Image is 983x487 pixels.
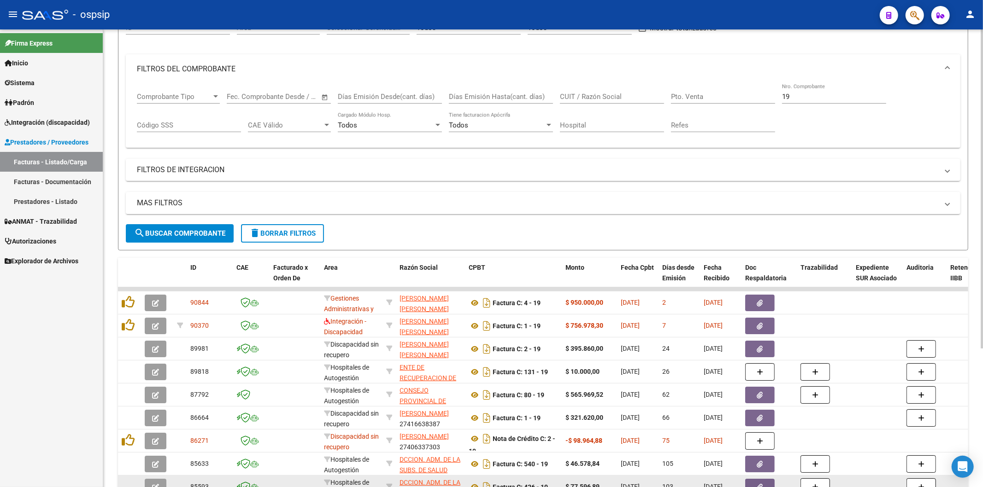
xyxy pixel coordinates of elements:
[662,460,673,467] span: 105
[469,264,485,271] span: CPBT
[469,435,555,455] strong: Nota de Crédito C: 2 - 19
[621,345,640,352] span: [DATE]
[704,345,723,352] span: [DATE]
[5,216,77,226] span: ANMAT - Trazabilidad
[190,264,196,271] span: ID
[324,264,338,271] span: Area
[134,229,225,238] span: Buscar Comprobante
[248,121,323,129] span: CAE Válido
[400,295,449,313] span: [PERSON_NAME] [PERSON_NAME]
[704,437,723,444] span: [DATE]
[662,299,666,306] span: 2
[565,264,584,271] span: Monto
[621,322,640,329] span: [DATE]
[249,229,316,238] span: Borrar Filtros
[745,264,787,282] span: Doc Respaldatoria
[903,258,947,298] datatable-header-cell: Auditoria
[621,299,640,306] span: [DATE]
[565,345,603,352] strong: $ 395.860,00
[493,414,541,422] strong: Factura C: 1 - 19
[400,385,461,405] div: 30643258737
[621,437,640,444] span: [DATE]
[481,342,493,356] i: Descargar documento
[126,159,960,181] mat-expansion-panel-header: FILTROS DE INTEGRACION
[621,460,640,467] span: [DATE]
[952,456,974,478] div: Open Intercom Messenger
[797,258,852,298] datatable-header-cell: Trazabilidad
[481,457,493,471] i: Descargar documento
[662,264,695,282] span: Días desde Emisión
[704,264,730,282] span: Fecha Recibido
[227,93,264,101] input: Fecha inicio
[400,362,461,382] div: 30718615700
[965,9,976,20] mat-icon: person
[621,264,654,271] span: Fecha Cpbt
[662,414,670,421] span: 66
[190,368,209,375] span: 89818
[400,316,461,336] div: 27318611829
[481,388,493,402] i: Descargar documento
[324,433,379,451] span: Discapacidad sin recupero
[801,264,838,271] span: Trazabilidad
[324,410,379,428] span: Discapacidad sin recupero
[493,368,548,376] strong: Factura C: 131 - 19
[704,414,723,421] span: [DATE]
[400,339,461,359] div: 23354322463
[742,258,797,298] datatable-header-cell: Doc Respaldatoria
[704,460,723,467] span: [DATE]
[324,456,369,474] span: Hospitales de Autogestión
[270,258,320,298] datatable-header-cell: Facturado x Orden De
[493,322,541,330] strong: Factura C: 1 - 19
[704,322,723,329] span: [DATE]
[565,460,600,467] strong: $ 46.578,84
[187,258,233,298] datatable-header-cell: ID
[465,258,562,298] datatable-header-cell: CPBT
[481,319,493,333] i: Descargar documento
[400,318,449,346] span: [PERSON_NAME] [PERSON_NAME] [PERSON_NAME]
[190,345,209,352] span: 89981
[481,431,493,446] i: Descargar documento
[137,198,938,208] mat-panel-title: MAS FILTROS
[621,414,640,421] span: [DATE]
[906,264,934,271] span: Auditoria
[565,299,603,306] strong: $ 950.000,00
[233,258,270,298] datatable-header-cell: CAE
[662,391,670,398] span: 62
[5,38,53,48] span: Firma Express
[565,437,602,444] strong: -$ 98.964,88
[621,368,640,375] span: [DATE]
[249,227,260,238] mat-icon: delete
[126,84,960,148] div: FILTROS DEL COMPROBANTE
[493,345,541,353] strong: Factura C: 2 - 19
[565,414,603,421] strong: $ 321.620,00
[704,299,723,306] span: [DATE]
[481,411,493,425] i: Descargar documento
[126,54,960,84] mat-expansion-panel-header: FILTROS DEL COMPROBANTE
[190,322,209,329] span: 90370
[190,299,209,306] span: 90844
[493,299,541,307] strong: Factura C: 4 - 19
[400,364,460,434] span: ENTE DE RECUPERACION DE FONDOS PARA EL FORTALECIMIENTO DEL SISTEMA DE SALUD DE MENDOZA (REFORSAL)...
[5,78,35,88] span: Sistema
[5,137,88,147] span: Prestadores / Proveedores
[190,460,209,467] span: 85633
[662,368,670,375] span: 26
[700,258,742,298] datatable-header-cell: Fecha Recibido
[662,345,670,352] span: 24
[338,121,357,129] span: Todos
[273,264,308,282] span: Facturado x Orden De
[126,224,234,243] button: Buscar Comprobante
[565,391,603,398] strong: $ 565.969,52
[856,264,897,282] span: Expediente SUR Asociado
[704,391,723,398] span: [DATE]
[272,93,317,101] input: Fecha fin
[5,117,90,128] span: Integración (discapacidad)
[493,460,548,468] strong: Factura C: 540 - 19
[137,64,938,74] mat-panel-title: FILTROS DEL COMPROBANTE
[126,192,960,214] mat-expansion-panel-header: MAS FILTROS
[400,387,457,425] span: CONSEJO PROVINCIAL DE SALUD PUBLICA PCIADE RIO NEGRO
[324,295,374,323] span: Gestiones Administrativas y Otros
[400,410,449,417] span: [PERSON_NAME]
[7,9,18,20] mat-icon: menu
[617,258,659,298] datatable-header-cell: Fecha Cpbt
